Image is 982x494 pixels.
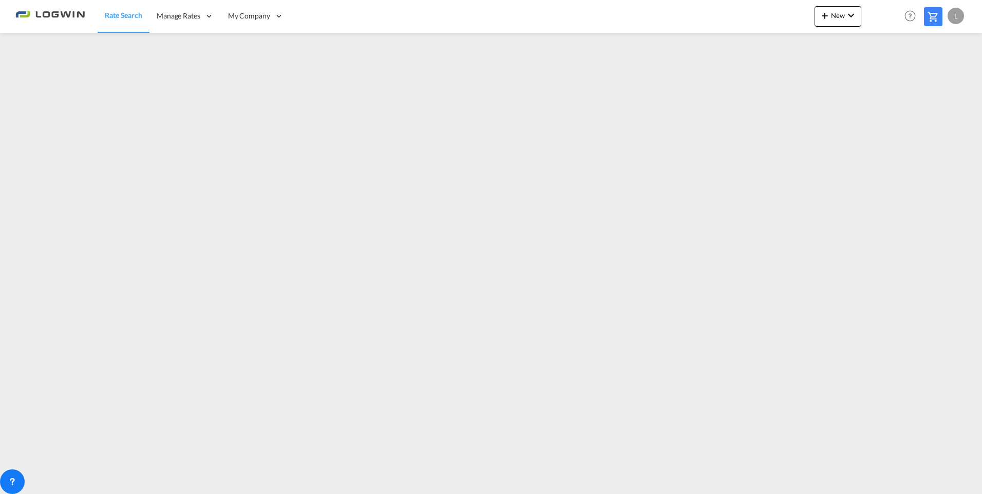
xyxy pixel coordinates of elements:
[15,5,85,28] img: 2761ae10d95411efa20a1f5e0282d2d7.png
[948,8,964,24] div: L
[819,11,857,20] span: New
[845,9,857,22] md-icon: icon-chevron-down
[901,7,924,26] div: Help
[228,11,270,21] span: My Company
[157,11,200,21] span: Manage Rates
[901,7,919,25] span: Help
[819,9,831,22] md-icon: icon-plus 400-fg
[105,11,142,20] span: Rate Search
[815,6,861,27] button: icon-plus 400-fgNewicon-chevron-down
